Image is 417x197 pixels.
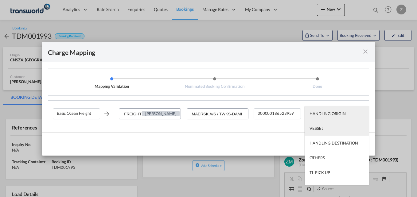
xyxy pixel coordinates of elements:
div: HANDLING ORIGIN [310,111,346,116]
div: CUSTOMS ORIGIN [310,184,343,190]
div: HANDLING DESTINATION [310,140,358,146]
div: TL PICK UP [310,170,330,175]
div: OTHERS [310,155,325,160]
body: Editor, editor26 [6,6,115,13]
div: VESSEL [310,126,323,131]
